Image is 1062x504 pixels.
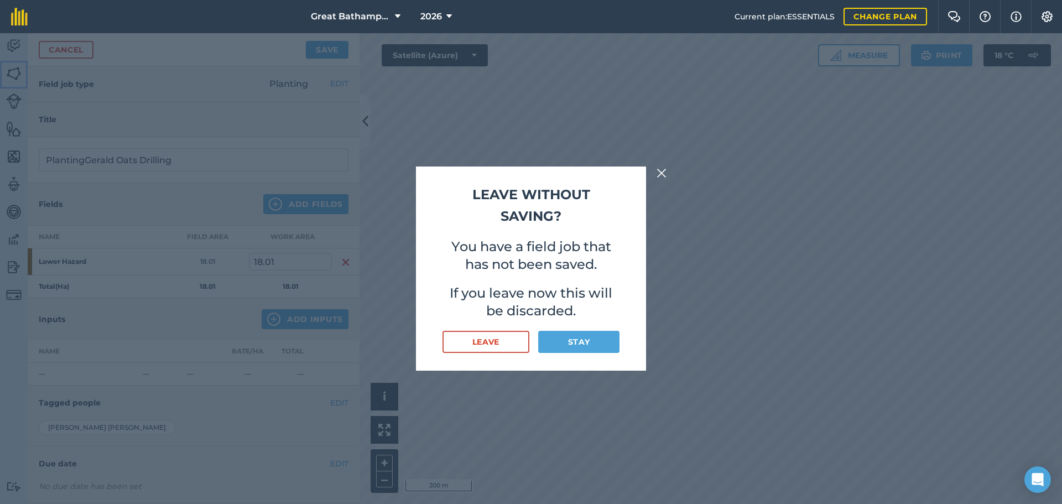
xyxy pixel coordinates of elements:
p: You have a field job that has not been saved. [442,238,619,273]
img: A cog icon [1040,11,1054,22]
a: Change plan [844,8,927,25]
img: svg+xml;base64,PHN2ZyB4bWxucz0iaHR0cDovL3d3dy53My5vcmcvMjAwMC9zdmciIHdpZHRoPSIyMiIgaGVpZ2h0PSIzMC... [657,167,667,180]
h2: Leave without saving? [442,184,619,227]
span: Current plan : ESSENTIALS [735,11,835,23]
button: Leave [442,331,529,353]
div: Open Intercom Messenger [1024,466,1051,493]
p: If you leave now this will be discarded. [442,284,619,320]
span: 2026 [420,10,442,23]
img: A question mark icon [978,11,992,22]
button: Stay [538,331,619,353]
img: svg+xml;base64,PHN2ZyB4bWxucz0iaHR0cDovL3d3dy53My5vcmcvMjAwMC9zdmciIHdpZHRoPSIxNyIgaGVpZ2h0PSIxNy... [1011,10,1022,23]
span: Great Bathampton [311,10,391,23]
img: fieldmargin Logo [11,8,28,25]
img: Two speech bubbles overlapping with the left bubble in the forefront [948,11,961,22]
